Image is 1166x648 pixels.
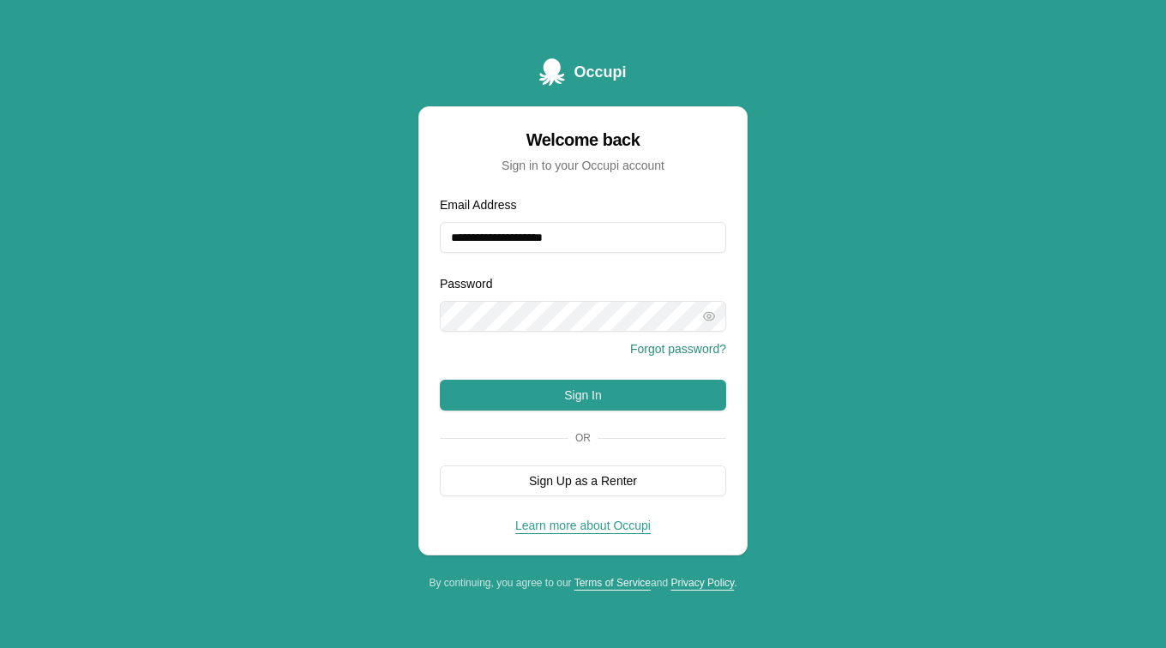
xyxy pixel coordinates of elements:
[670,577,734,589] a: Privacy Policy
[440,128,726,152] div: Welcome back
[418,576,748,590] div: By continuing, you agree to our and .
[440,198,516,212] label: Email Address
[440,277,492,291] label: Password
[568,431,598,445] span: Or
[440,157,726,174] div: Sign in to your Occupi account
[574,577,651,589] a: Terms of Service
[440,465,726,496] button: Sign Up as a Renter
[515,519,651,532] a: Learn more about Occupi
[440,380,726,411] button: Sign In
[539,58,626,86] a: Occupi
[630,340,726,357] button: Forgot password?
[574,60,626,84] span: Occupi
